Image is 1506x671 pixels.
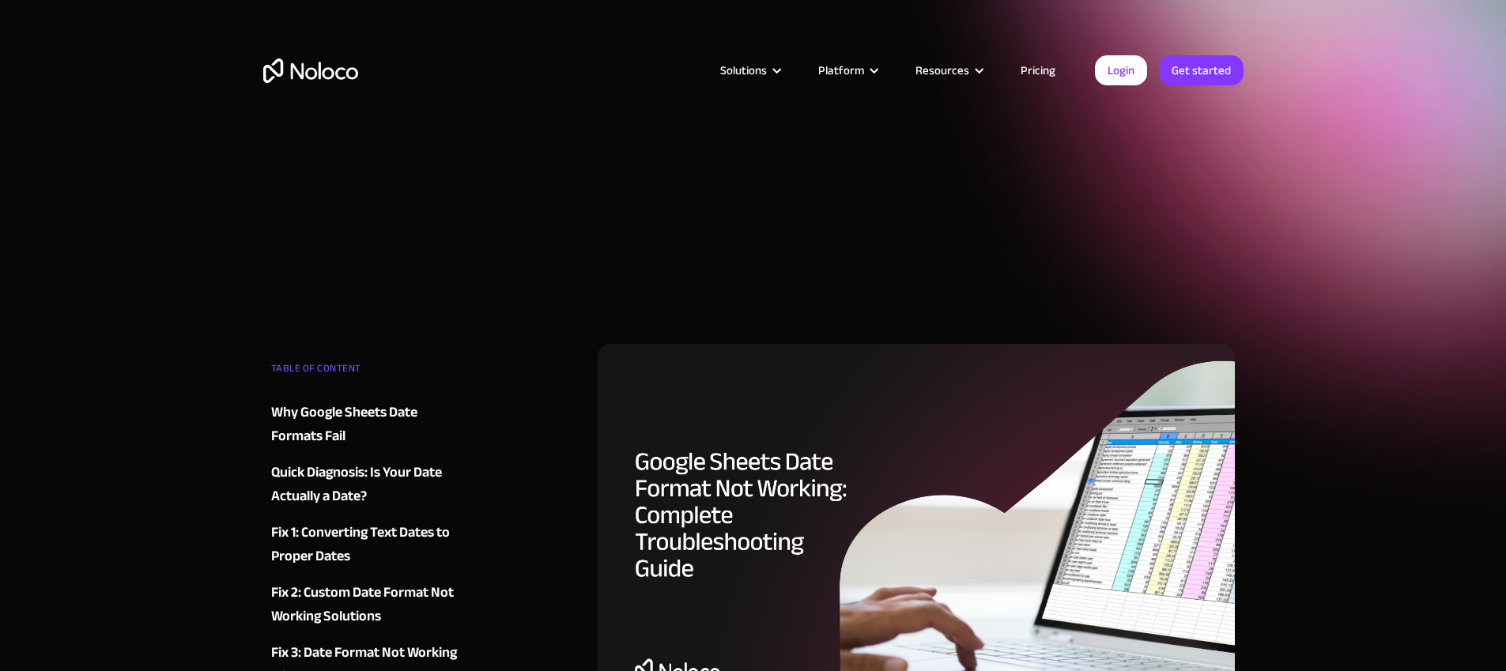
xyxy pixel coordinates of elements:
div: Resources [915,60,969,81]
div: TABLE OF CONTENT [271,356,462,388]
div: Resources [896,60,1001,81]
a: Login [1095,55,1147,85]
a: Why Google Sheets Date Formats Fail [271,401,462,448]
div: Platform [798,60,896,81]
a: Quick Diagnosis: Is Your Date Actually a Date? [271,461,462,508]
a: Pricing [1001,60,1075,81]
a: Fix 2: Custom Date Format Not Working Solutions [271,581,462,628]
a: Fix 1: Converting Text Dates to Proper Dates [271,521,462,568]
div: Solutions [720,60,767,81]
div: Solutions [700,60,798,81]
a: home [263,58,358,83]
a: Get started [1159,55,1244,85]
div: Platform [818,60,864,81]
